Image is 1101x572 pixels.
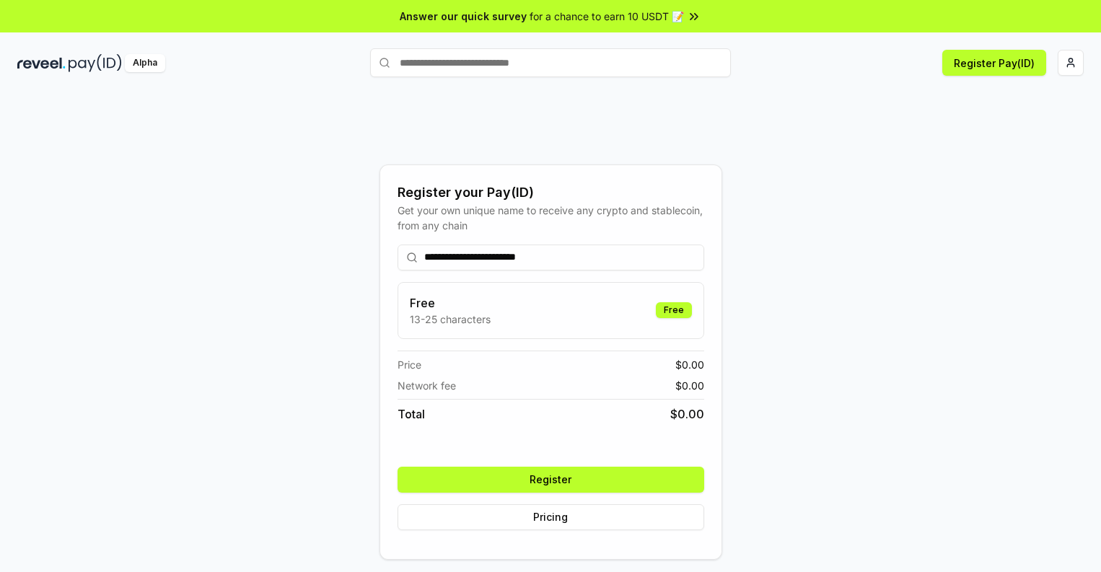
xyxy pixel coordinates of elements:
[675,357,704,372] span: $ 0.00
[69,54,122,72] img: pay_id
[398,504,704,530] button: Pricing
[398,378,456,393] span: Network fee
[125,54,165,72] div: Alpha
[530,9,684,24] span: for a chance to earn 10 USDT 📝
[410,294,491,312] h3: Free
[675,378,704,393] span: $ 0.00
[398,405,425,423] span: Total
[398,182,704,203] div: Register your Pay(ID)
[670,405,704,423] span: $ 0.00
[656,302,692,318] div: Free
[410,312,491,327] p: 13-25 characters
[398,357,421,372] span: Price
[398,203,704,233] div: Get your own unique name to receive any crypto and stablecoin, from any chain
[942,50,1046,76] button: Register Pay(ID)
[398,467,704,493] button: Register
[400,9,527,24] span: Answer our quick survey
[17,54,66,72] img: reveel_dark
